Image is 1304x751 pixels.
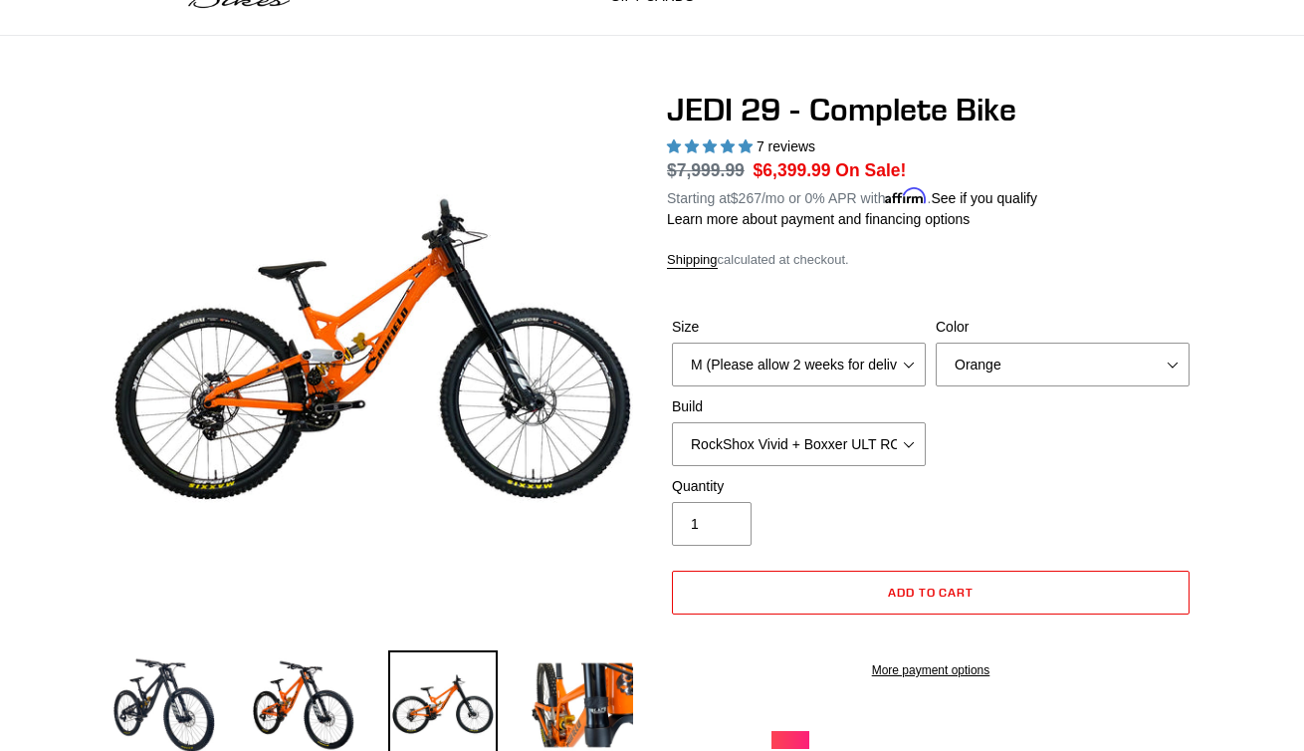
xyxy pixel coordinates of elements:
label: Color [936,317,1190,338]
h1: JEDI 29 - Complete Bike [667,91,1195,128]
span: Affirm [885,187,927,204]
span: 7 reviews [757,138,815,154]
a: Shipping [667,252,718,269]
s: $7,999.99 [667,160,745,180]
span: On Sale! [835,157,906,183]
label: Build [672,396,926,417]
p: Starting at /mo or 0% APR with . [667,183,1037,209]
a: See if you qualify - Learn more about Affirm Financing (opens in modal) [931,190,1037,206]
label: Size [672,317,926,338]
button: Add to cart [672,571,1190,615]
span: $6,399.99 [754,160,831,180]
span: 5.00 stars [667,138,757,154]
div: calculated at checkout. [667,250,1195,270]
a: More payment options [672,661,1190,679]
label: Quantity [672,476,926,497]
span: Add to cart [888,585,975,600]
a: Learn more about payment and financing options [667,211,970,227]
span: $267 [731,190,761,206]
